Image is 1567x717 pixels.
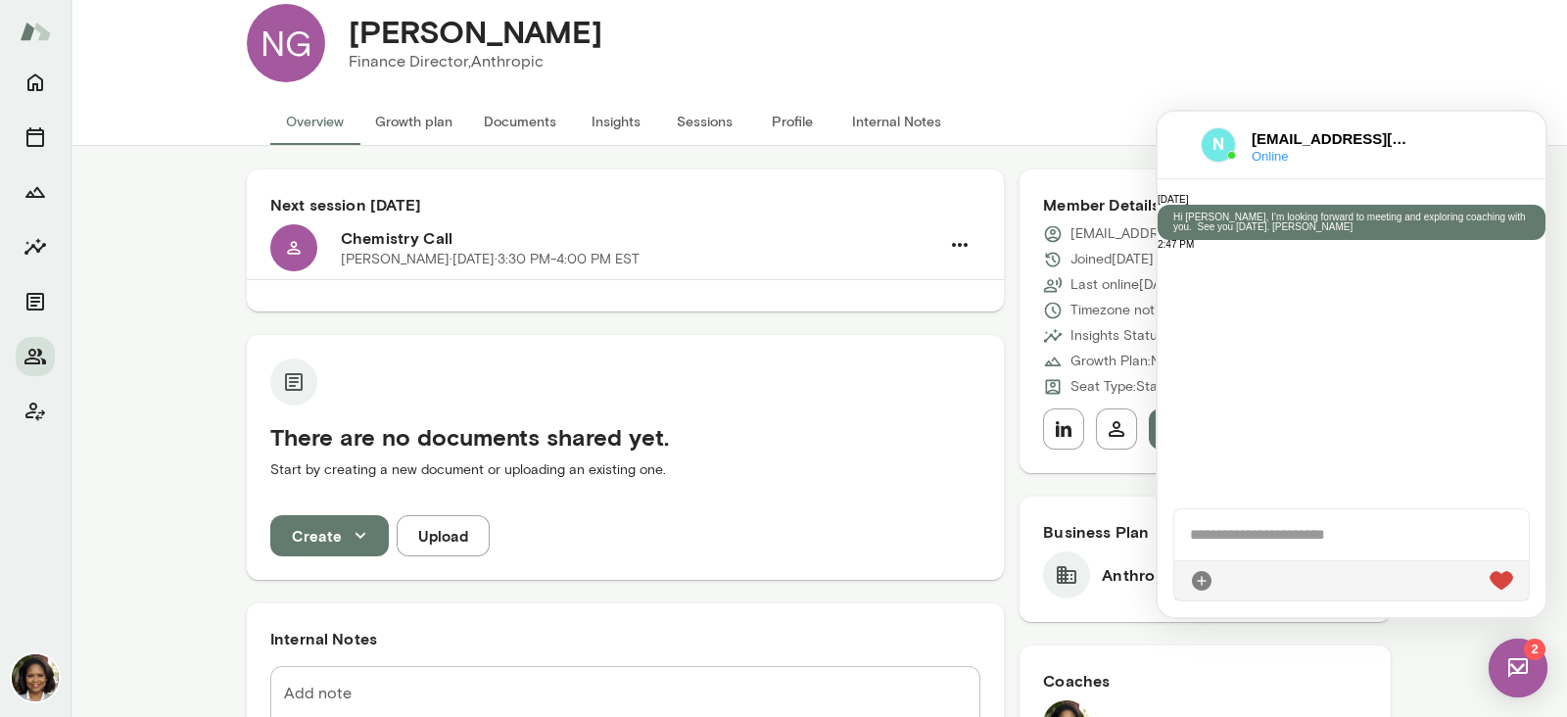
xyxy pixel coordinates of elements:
[1070,352,1224,371] p: Growth Plan: Not Started
[1070,301,1178,320] p: Timezone not set
[43,16,78,51] img: data:image/png;base64,iVBORw0KGgoAAAANSUhEUgAAAMgAAADICAYAAACtWK6eAAAKeElEQVR4Aeyd245URReAa6anTyM...
[16,392,55,431] button: Client app
[270,460,980,480] p: Start by creating a new document or uploading an existing one.
[94,17,259,38] h6: [EMAIL_ADDRESS][DOMAIN_NAME]
[16,172,55,212] button: Growth Plan
[270,515,389,556] button: Create
[247,4,325,82] div: NG
[16,337,55,376] button: Members
[349,13,602,50] h4: [PERSON_NAME]
[16,227,55,266] button: Insights
[660,98,748,145] button: Sessions
[332,459,356,479] img: heart
[1070,326,1211,346] p: Insights Status: Unsent
[1070,250,1154,269] p: Joined [DATE]
[270,193,980,216] h6: Next session [DATE]
[270,421,980,453] h5: There are no documents shared yet.
[1102,563,1177,587] h6: Anthropic
[341,250,640,269] p: [PERSON_NAME] · [DATE] · 3:30 PM-4:00 PM EST
[836,98,957,145] button: Internal Notes
[397,515,490,556] button: Upload
[16,101,372,120] p: Hi [PERSON_NAME], I’m looking forward to meeting and exploring coaching with you. See you [DATE]....
[16,63,55,102] button: Home
[468,98,572,145] button: Documents
[20,13,51,50] img: Mento
[332,457,356,481] div: Live Reaction
[1070,275,1181,295] p: Last online [DATE]
[1070,224,1298,244] p: [EMAIL_ADDRESS][DOMAIN_NAME]
[572,98,660,145] button: Insights
[12,654,59,701] img: Cheryl Mills
[94,38,259,51] span: Online
[16,282,55,321] button: Documents
[341,226,939,250] h6: Chemistry Call
[32,457,56,481] div: Attach
[1149,408,1367,450] button: Message
[1043,520,1367,544] h6: Business Plan
[349,50,602,73] p: Finance Director, Anthropic
[1043,669,1367,693] h6: Coaches
[748,98,836,145] button: Profile
[270,98,359,145] button: Overview
[16,118,55,157] button: Sessions
[1070,377,1269,397] p: Seat Type: Standard/Leadership
[270,627,980,650] h6: Internal Notes
[359,98,468,145] button: Growth plan
[1043,193,1367,216] h6: Member Details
